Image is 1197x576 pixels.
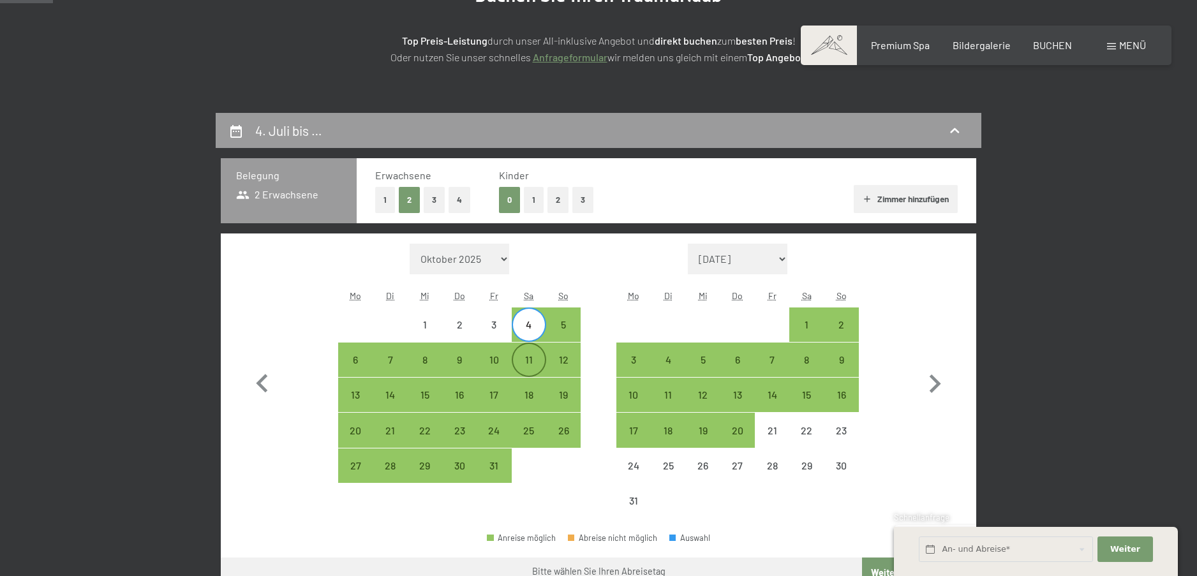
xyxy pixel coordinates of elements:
span: Schnellanfrage [894,512,949,522]
div: Mon Aug 17 2026 [616,413,651,447]
div: Abreise möglich [685,413,720,447]
div: 2 [826,320,858,351]
div: Mon Aug 10 2026 [616,378,651,412]
strong: direkt buchen [655,34,717,47]
div: Mon Aug 24 2026 [616,448,651,483]
div: 25 [513,425,545,457]
button: 4 [449,187,470,213]
div: Thu Jul 30 2026 [442,448,477,483]
div: 23 [826,425,858,457]
abbr: Dienstag [386,290,394,301]
div: 19 [687,425,718,457]
div: Sun Aug 09 2026 [824,343,859,377]
a: Bildergalerie [953,39,1011,51]
div: 24 [618,461,650,492]
a: Premium Spa [871,39,930,51]
div: 12 [547,355,579,387]
div: Fri Aug 07 2026 [755,343,789,377]
div: 13 [722,390,754,422]
div: 9 [443,355,475,387]
div: Abreise möglich [616,413,651,447]
div: Mon Jul 20 2026 [338,413,373,447]
div: Abreise möglich [720,378,755,412]
div: Abreise möglich [824,343,859,377]
span: Erwachsene [375,169,431,181]
div: 23 [443,425,475,457]
div: Abreise möglich [789,307,824,342]
div: Mon Jul 27 2026 [338,448,373,483]
div: Wed Aug 05 2026 [685,343,720,377]
div: Abreise möglich [408,343,442,377]
div: Fri Aug 28 2026 [755,448,789,483]
div: Tue Aug 11 2026 [651,378,685,412]
abbr: Sonntag [558,290,569,301]
div: Sat Jul 04 2026 [512,307,546,342]
strong: besten Preis [736,34,792,47]
div: Abreise möglich [477,448,511,483]
div: 30 [826,461,858,492]
div: 4 [513,320,545,351]
div: Fri Aug 21 2026 [755,413,789,447]
abbr: Mittwoch [420,290,429,301]
div: Mon Aug 03 2026 [616,343,651,377]
div: Abreise nicht möglich [789,448,824,483]
div: Abreise möglich [512,343,546,377]
span: Weiter [1110,543,1140,555]
div: 5 [687,355,718,387]
div: 17 [618,425,650,457]
div: Thu Jul 02 2026 [442,307,477,342]
div: 6 [722,355,754,387]
div: Abreise möglich [477,378,511,412]
div: Mon Aug 31 2026 [616,484,651,518]
div: 10 [618,390,650,422]
div: 20 [722,425,754,457]
button: 2 [547,187,569,213]
div: Abreise möglich [546,343,581,377]
div: Abreise nicht möglich [755,448,789,483]
div: Tue Jul 28 2026 [373,448,407,483]
div: Abreise nicht möglich [685,448,720,483]
div: Abreise nicht möglich [789,413,824,447]
div: Abreise möglich [408,378,442,412]
div: Abreise möglich [442,343,477,377]
div: 16 [443,390,475,422]
div: Wed Jul 01 2026 [408,307,442,342]
div: Wed Jul 08 2026 [408,343,442,377]
abbr: Donnerstag [732,290,743,301]
div: Abreise möglich [442,448,477,483]
div: Abreise möglich [338,448,373,483]
div: 29 [791,461,822,492]
div: 14 [756,390,788,422]
div: 26 [687,461,718,492]
div: Abreise möglich [616,378,651,412]
div: Abreise möglich [755,343,789,377]
div: Abreise möglich [373,413,407,447]
div: Abreise möglich [477,413,511,447]
div: Abreise möglich [373,448,407,483]
div: 17 [478,390,510,422]
div: Tue Aug 18 2026 [651,413,685,447]
div: Abreise nicht möglich [824,448,859,483]
div: 16 [826,390,858,422]
div: 1 [409,320,441,351]
h3: Belegung [236,168,341,182]
div: 28 [756,461,788,492]
div: 30 [443,461,475,492]
div: Mon Jul 06 2026 [338,343,373,377]
a: Anfrageformular [533,51,607,63]
div: Abreise nicht möglich [824,413,859,447]
div: Thu Jul 16 2026 [442,378,477,412]
div: Abreise nicht möglich [616,448,651,483]
div: 2 [443,320,475,351]
button: 2 [399,187,420,213]
div: Abreise nicht möglich [442,307,477,342]
abbr: Dienstag [664,290,673,301]
div: Sat Aug 15 2026 [789,378,824,412]
div: Abreise möglich [685,378,720,412]
div: Abreise möglich [408,448,442,483]
div: Wed Aug 19 2026 [685,413,720,447]
h2: 4. Juli bis … [255,122,322,138]
div: 27 [339,461,371,492]
div: Sun Jul 26 2026 [546,413,581,447]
